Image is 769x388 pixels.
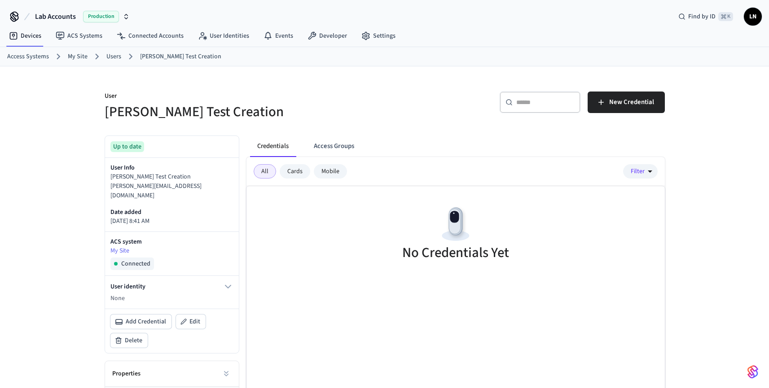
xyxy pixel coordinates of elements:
[7,52,49,61] a: Access Systems
[126,317,166,326] span: Add Credential
[110,237,233,246] p: ACS system
[747,365,758,379] img: SeamLogoGradient.69752ec5.svg
[121,259,150,268] span: Connected
[105,103,379,121] h5: [PERSON_NAME] Test Creation
[250,135,296,157] button: Credentials
[688,12,716,21] span: Find by ID
[256,28,300,44] a: Events
[35,11,76,22] span: Lab Accounts
[718,12,733,21] span: ⌘ K
[110,246,233,256] a: My Site
[105,92,379,103] p: User
[176,314,206,329] button: Edit
[125,336,142,345] span: Delete
[110,163,233,172] p: User Info
[110,172,233,182] p: [PERSON_NAME] Test Creation
[402,244,509,262] h5: No Credentials Yet
[110,208,233,217] p: Date added
[671,9,740,25] div: Find by ID⌘ K
[110,333,148,348] button: Delete
[300,28,354,44] a: Developer
[623,164,658,179] button: Filter
[110,217,233,226] p: [DATE] 8:41 AM
[48,28,110,44] a: ACS Systems
[110,141,144,152] div: Up to date
[307,135,361,157] button: Access Groups
[110,28,191,44] a: Connected Accounts
[110,281,233,292] button: User identity
[112,369,141,378] h2: Properties
[314,164,347,179] div: Mobile
[745,9,761,25] span: LN
[191,28,256,44] a: User Identities
[2,28,48,44] a: Devices
[189,317,200,326] span: Edit
[744,8,762,26] button: LN
[106,52,121,61] a: Users
[609,96,654,108] span: New Credential
[588,92,665,113] button: New Credential
[354,28,403,44] a: Settings
[110,182,233,201] p: [PERSON_NAME][EMAIL_ADDRESS][DOMAIN_NAME]
[110,294,233,303] p: None
[435,204,476,244] img: Devices Empty State
[140,52,221,61] a: [PERSON_NAME] Test Creation
[110,314,171,329] button: Add Credential
[83,11,119,22] span: Production
[254,164,276,179] div: All
[280,164,310,179] div: Cards
[68,52,88,61] a: My Site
